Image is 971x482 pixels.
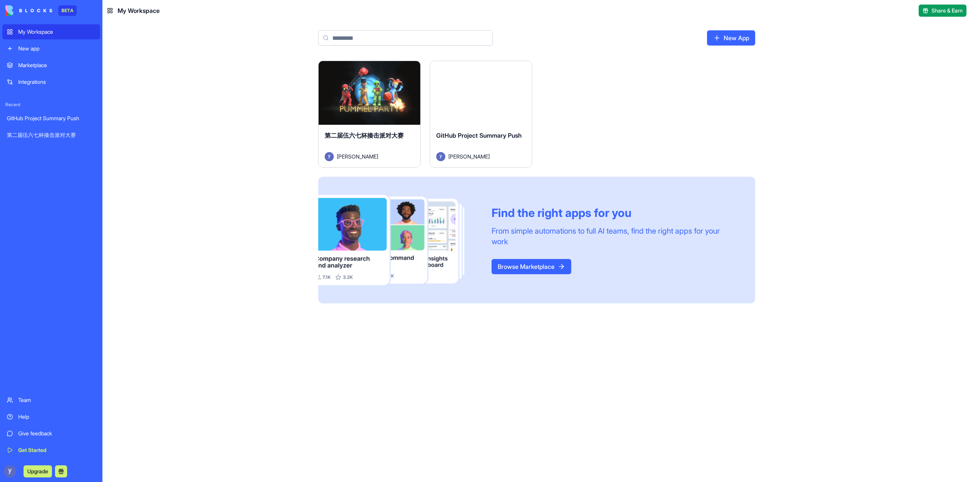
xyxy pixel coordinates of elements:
[707,30,755,46] a: New App
[4,465,16,477] img: ACg8ocK06Ad9GwiG7LOjJriDRj3qWLsBIRjBg8GtDwqKOd0AYR1uRg=s96-c
[492,206,737,220] div: Find the right apps for you
[2,443,100,458] a: Get Started
[2,111,100,126] a: GitHub Project Summary Push
[7,115,96,122] div: GitHub Project Summary Push
[18,61,96,69] div: Marketplace
[18,45,96,52] div: New app
[2,127,100,143] a: 第二届伍六七杯揍击派对大赛
[337,152,378,160] span: [PERSON_NAME]
[2,58,100,73] a: Marketplace
[2,24,100,39] a: My Workspace
[2,74,100,89] a: Integrations
[2,409,100,424] a: Help
[7,131,96,139] div: 第二届伍六七杯揍击派对大赛
[318,61,421,168] a: 第二届伍六七杯揍击派对大赛Avatar[PERSON_NAME]
[448,152,490,160] span: [PERSON_NAME]
[492,259,571,274] a: Browse Marketplace
[58,5,77,16] div: BETA
[5,5,77,16] a: BETA
[436,152,445,161] img: Avatar
[2,41,100,56] a: New app
[919,5,966,17] button: Share & Earn
[18,28,96,36] div: My Workspace
[2,102,100,108] span: Recent
[5,5,52,16] img: logo
[325,132,404,139] span: 第二届伍六七杯揍击派对大赛
[430,61,532,168] a: GitHub Project Summary PushAvatar[PERSON_NAME]
[18,78,96,86] div: Integrations
[318,195,479,286] img: Frame_181_egmpey.png
[325,152,334,161] img: Avatar
[24,467,52,475] a: Upgrade
[18,413,96,421] div: Help
[436,132,522,139] span: GitHub Project Summary Push
[24,465,52,477] button: Upgrade
[18,446,96,454] div: Get Started
[118,6,160,15] span: My Workspace
[2,426,100,441] a: Give feedback
[18,396,96,404] div: Team
[2,393,100,408] a: Team
[18,430,96,437] div: Give feedback
[932,7,963,14] span: Share & Earn
[492,226,737,247] div: From simple automations to full AI teams, find the right apps for your work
